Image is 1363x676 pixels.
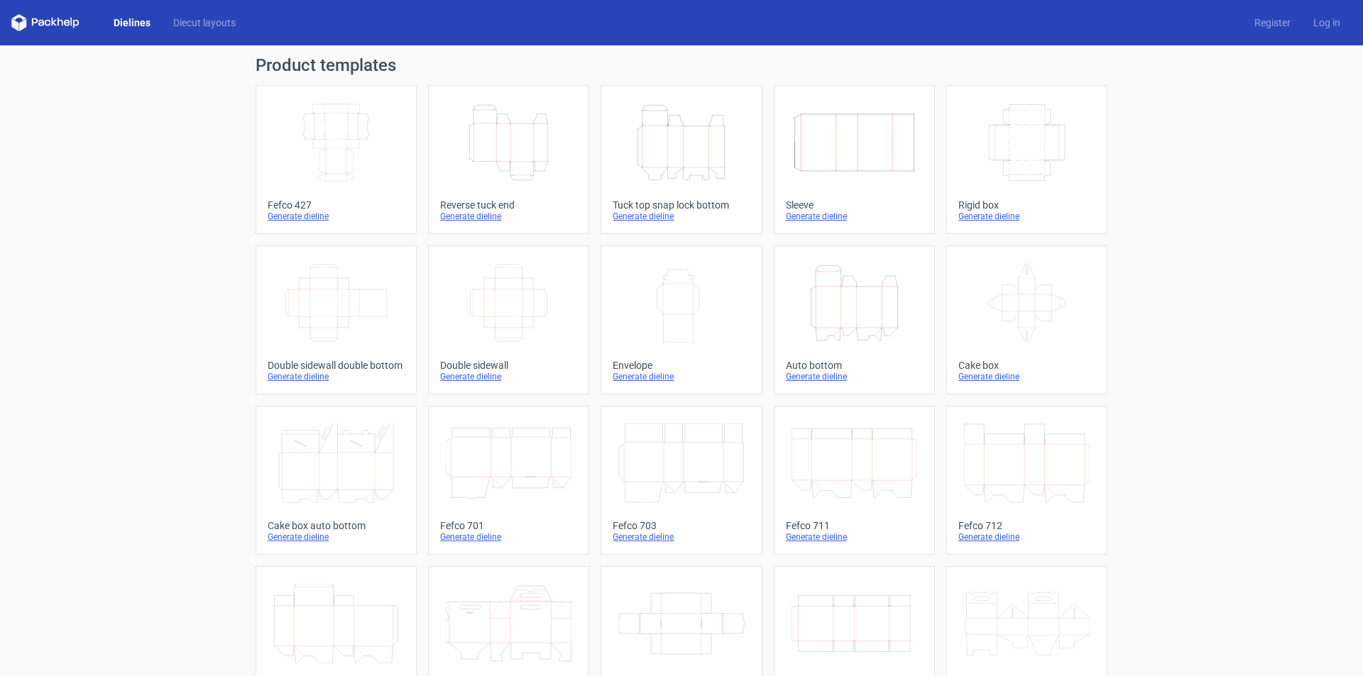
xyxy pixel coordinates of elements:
div: Cake box [958,360,1095,371]
div: Fefco 701 [440,520,577,531]
div: Generate dieline [613,531,750,543]
a: Cake boxGenerate dieline [946,245,1107,394]
div: Generate dieline [268,371,405,382]
div: Fefco 712 [958,520,1095,531]
div: Reverse tuck end [440,199,577,211]
div: Generate dieline [786,211,923,222]
a: Fefco 427Generate dieline [256,85,417,234]
a: Fefco 711Generate dieline [774,406,935,555]
div: Double sidewall [440,360,577,371]
a: Auto bottomGenerate dieline [774,245,935,394]
a: Register [1243,16,1302,30]
a: Fefco 712Generate dieline [946,406,1107,555]
a: Reverse tuck endGenerate dieline [428,85,589,234]
div: Generate dieline [440,211,577,222]
div: Envelope [613,360,750,371]
div: Generate dieline [268,211,405,222]
a: Log in [1302,16,1352,30]
div: Double sidewall double bottom [268,360,405,371]
a: Fefco 703Generate dieline [601,406,762,555]
div: Generate dieline [958,371,1095,382]
div: Fefco 703 [613,520,750,531]
div: Generate dieline [440,371,577,382]
div: Generate dieline [958,531,1095,543]
div: Sleeve [786,199,923,211]
div: Generate dieline [268,531,405,543]
a: Cake box auto bottomGenerate dieline [256,406,417,555]
div: Generate dieline [613,211,750,222]
a: SleeveGenerate dieline [774,85,935,234]
div: Generate dieline [958,211,1095,222]
a: Diecut layouts [162,16,247,30]
div: Generate dieline [613,371,750,382]
div: Tuck top snap lock bottom [613,199,750,211]
div: Fefco 427 [268,199,405,211]
div: Rigid box [958,199,1095,211]
div: Fefco 711 [786,520,923,531]
h1: Product templates [256,57,1107,74]
div: Generate dieline [440,531,577,543]
a: Tuck top snap lock bottomGenerate dieline [601,85,762,234]
div: Auto bottom [786,360,923,371]
a: EnvelopeGenerate dieline [601,245,762,394]
div: Generate dieline [786,531,923,543]
a: Dielines [102,16,162,30]
div: Cake box auto bottom [268,520,405,531]
div: Generate dieline [786,371,923,382]
a: Double sidewallGenerate dieline [428,245,589,394]
a: Rigid boxGenerate dieline [946,85,1107,234]
a: Fefco 701Generate dieline [428,406,589,555]
a: Double sidewall double bottomGenerate dieline [256,245,417,394]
